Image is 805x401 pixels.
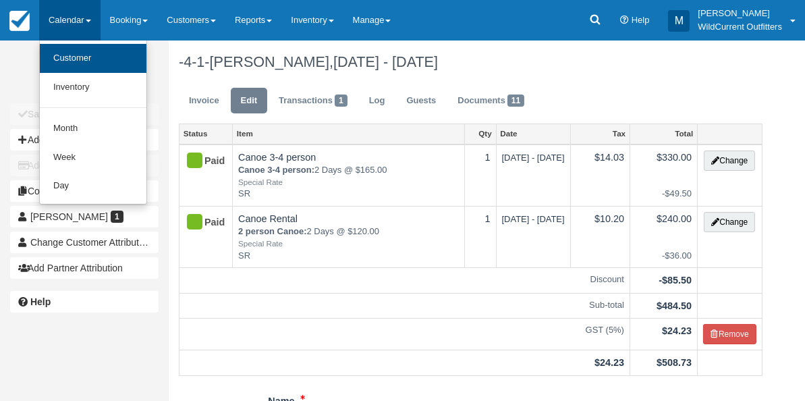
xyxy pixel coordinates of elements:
[40,143,146,172] a: Week
[704,151,755,171] button: Change
[111,211,123,223] span: 1
[238,165,314,175] strong: Canoe 3-4 person
[238,164,459,188] em: 2 Days @ $165.00
[632,15,650,25] span: Help
[465,124,495,143] a: Qty
[570,144,630,207] td: $14.03
[359,88,395,114] a: Log
[636,250,692,263] em: -$36.00
[233,124,464,143] a: Item
[10,291,159,313] a: Help
[698,20,782,34] p: WildCurrent Outfitters
[231,88,267,114] a: Edit
[30,237,152,248] span: Change Customer Attribution
[703,324,756,344] button: Remove
[238,250,459,263] em: SR
[28,109,50,119] b: Save
[502,153,565,163] span: [DATE] - [DATE]
[447,88,534,114] a: Documents11
[30,211,108,222] span: [PERSON_NAME]
[10,180,159,202] button: Copy Booking
[40,171,146,200] a: Day
[238,226,307,236] strong: 2 person Canoe
[630,144,698,207] td: $330.00
[238,188,459,200] em: SR
[185,273,624,286] em: Discount
[185,324,624,337] em: GST (5%)
[630,206,698,267] td: $240.00
[39,41,147,205] ul: Calendar
[396,88,446,114] a: Guests
[238,177,459,188] em: Special Rate
[570,206,630,267] td: $10.20
[233,206,465,267] td: Canoe Rental
[10,103,159,125] button: Save
[465,206,496,267] td: 1
[10,232,159,253] button: Change Customer Attribution
[465,144,496,207] td: 1
[571,124,630,143] a: Tax
[662,325,692,336] strong: $24.23
[497,124,570,143] a: Date
[636,188,692,200] em: -$49.50
[333,53,438,70] span: [DATE] - [DATE]
[594,357,624,368] strong: $24.23
[620,16,629,25] i: Help
[502,214,565,224] span: [DATE] - [DATE]
[630,124,697,143] a: Total
[657,300,692,311] strong: $484.50
[657,357,692,368] strong: $508.73
[179,54,762,70] h1: -4-1-[PERSON_NAME],
[238,238,459,250] em: Special Rate
[335,95,348,107] span: 1
[238,225,459,249] em: 2 Days @ $120.00
[507,95,524,107] span: 11
[10,129,159,151] button: Add Item
[10,257,159,279] button: Add Partner Attribution
[10,206,159,228] a: [PERSON_NAME] 1
[185,212,215,234] div: Paid
[185,299,624,312] em: Sub-total
[269,88,358,114] a: Transactions1
[179,124,232,143] a: Status
[185,151,215,172] div: Paid
[10,155,159,176] button: Add Payment
[668,10,690,32] div: M
[40,114,146,143] a: Month
[698,7,782,20] p: [PERSON_NAME]
[704,212,755,232] button: Change
[40,44,146,73] a: Customer
[40,73,146,102] a: Inventory
[30,296,51,307] b: Help
[9,11,30,31] img: checkfront-main-nav-mini-logo.png
[659,275,692,286] strong: -$85.50
[233,144,465,207] td: Canoe 3-4 person
[179,88,229,114] a: Invoice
